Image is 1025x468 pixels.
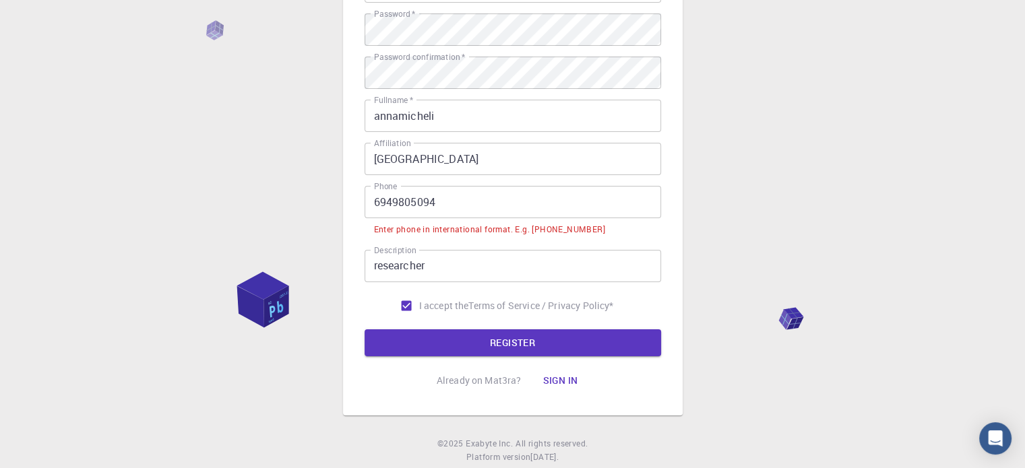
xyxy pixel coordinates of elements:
[365,329,661,356] button: REGISTER
[530,450,559,464] a: [DATE].
[437,374,522,387] p: Already on Mat3ra?
[466,437,513,450] a: Exabyte Inc.
[468,299,613,312] a: Terms of Service / Privacy Policy*
[374,244,416,256] label: Description
[532,367,588,394] button: Sign in
[374,51,465,63] label: Password confirmation
[374,137,410,149] label: Affiliation
[516,437,588,450] span: All rights reserved.
[374,8,415,20] label: Password
[530,451,559,462] span: [DATE] .
[374,94,413,106] label: Fullname
[468,299,613,312] p: Terms of Service / Privacy Policy *
[466,450,530,464] span: Platform version
[419,299,469,312] span: I accept the
[374,223,605,236] div: Enter phone in international format. E.g. [PHONE_NUMBER]
[374,180,397,192] label: Phone
[979,422,1012,455] div: Open Intercom Messenger
[437,437,466,450] span: © 2025
[466,438,513,448] span: Exabyte Inc.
